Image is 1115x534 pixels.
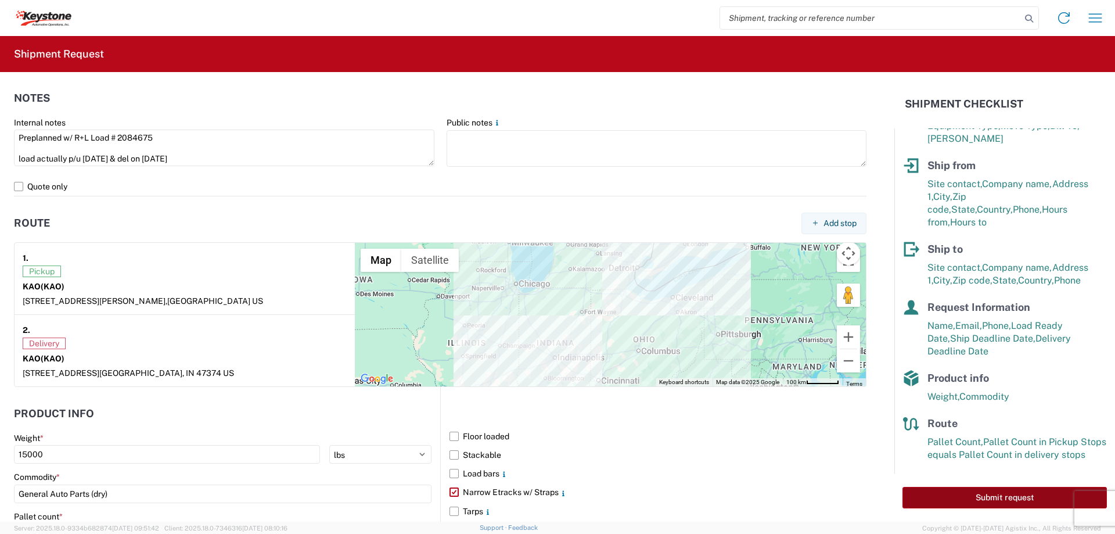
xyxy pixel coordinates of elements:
label: Weight [14,433,44,443]
strong: KAO [23,282,64,291]
button: Map Scale: 100 km per 53 pixels [783,378,843,386]
span: Add stop [823,218,857,229]
span: Product info [927,372,989,384]
button: Show street map [361,249,401,272]
span: [DATE] 08:10:16 [242,525,287,532]
strong: KAO [23,354,64,363]
span: 100 km [786,379,806,385]
span: City, [933,275,952,286]
h2: Route [14,217,50,229]
label: Stackable [449,446,866,464]
button: Keyboard shortcuts [659,378,709,386]
button: Map camera controls [837,242,860,265]
span: [STREET_ADDRESS] [23,368,99,378]
span: Request Information [927,301,1030,313]
h2: Shipment Request [14,47,104,61]
span: Copyright © [DATE]-[DATE] Agistix Inc., All Rights Reserved [922,523,1101,533]
span: Pickup [23,266,61,277]
span: Site contact, [927,262,982,273]
label: Commodity [14,472,60,482]
span: Phone, [1013,204,1042,215]
span: [DATE] 09:51:42 [112,525,159,532]
button: Add stop [801,213,866,234]
button: Show satellite imagery [401,249,459,272]
label: Floor loaded [449,427,866,446]
span: Company name, [982,262,1052,273]
a: Terms [846,381,862,387]
span: Map data ©2025 Google [716,379,779,385]
h2: Product Info [14,408,94,420]
label: Quote only [14,177,866,196]
span: Delivery [23,338,66,349]
span: Hours to [950,217,987,228]
label: Tarps [449,502,866,521]
span: [STREET_ADDRESS][PERSON_NAME], [23,296,167,306]
span: Pallet Count in Pickup Stops equals Pallet Count in delivery stops [927,436,1106,460]
span: Phone [1054,275,1081,286]
span: Ship to [927,243,963,255]
span: Route [927,417,958,429]
span: [PERSON_NAME] [927,133,1003,144]
span: Pallet Count, [927,436,983,447]
span: (KAO) [41,282,64,291]
span: Commodity [959,391,1009,402]
span: Ship Deadline Date, [950,333,1035,344]
a: Feedback [508,524,538,531]
label: Load bars [449,464,866,483]
span: Server: 2025.18.0-9334b682874 [14,525,159,532]
span: Country, [1018,275,1054,286]
span: Client: 2025.18.0-7346316 [164,525,287,532]
h2: Notes [14,92,50,104]
img: Google [358,371,396,386]
span: City, [933,191,952,202]
span: [GEOGRAPHIC_DATA], IN 47374 US [99,368,234,378]
label: Public notes [447,117,502,128]
span: Email, [955,320,982,331]
input: Shipment, tracking or reference number [720,7,1021,29]
span: [GEOGRAPHIC_DATA] US [167,296,263,306]
span: Ship from [927,159,976,171]
span: Company name, [982,178,1052,189]
button: Zoom out [837,349,860,372]
span: Phone, [982,320,1011,331]
button: Zoom in [837,325,860,349]
span: State, [951,204,977,215]
span: Country, [977,204,1013,215]
button: Submit request [902,487,1107,508]
label: Pallet count [14,511,63,522]
span: Site contact, [927,178,982,189]
span: State, [992,275,1018,286]
span: Weight, [927,391,959,402]
a: Support [480,524,509,531]
label: Internal notes [14,117,66,128]
button: Drag Pegman onto the map to open Street View [837,284,860,307]
strong: 1. [23,251,28,266]
a: Open this area in Google Maps (opens a new window) [358,371,396,386]
label: Narrow Etracks w/ Straps [449,483,866,501]
h2: Shipment Checklist [905,97,1023,111]
span: (KAO) [41,354,64,363]
span: Zip code, [952,275,992,286]
strong: 2. [23,323,30,338]
span: Name, [927,320,955,331]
